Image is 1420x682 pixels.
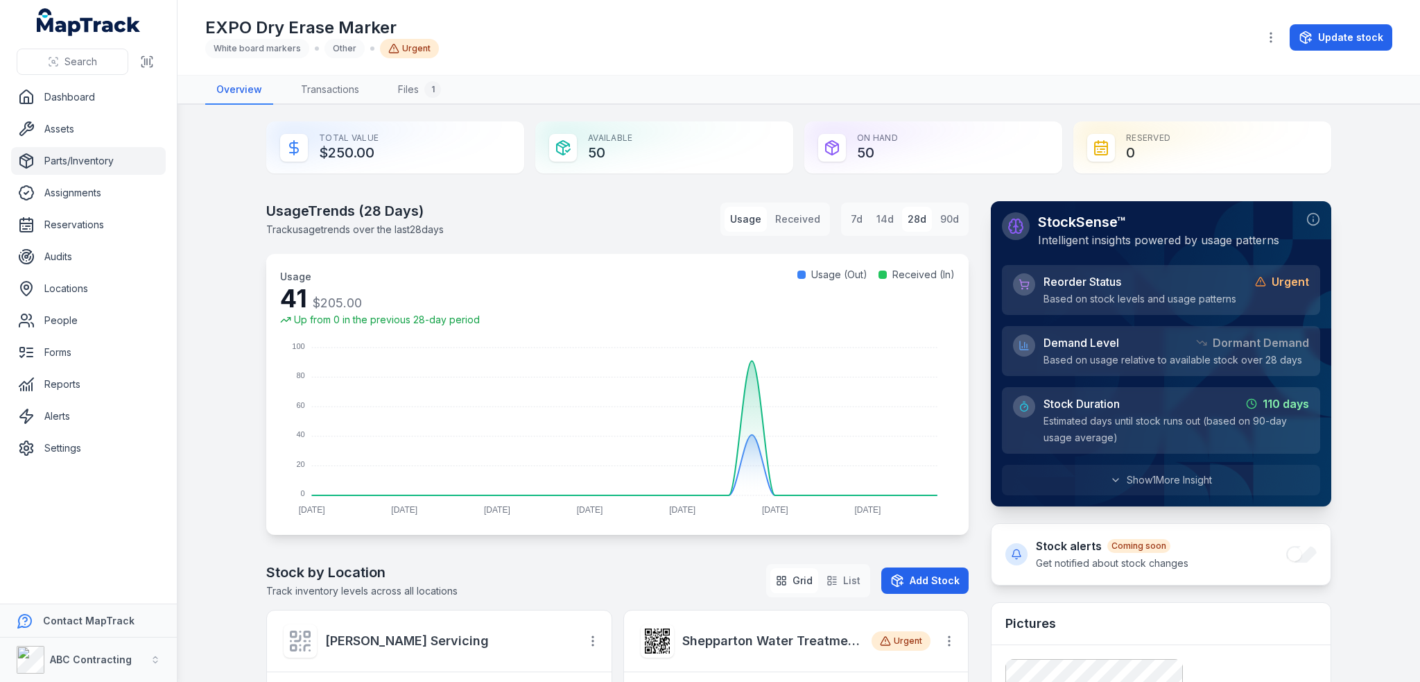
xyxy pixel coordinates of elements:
[296,371,304,380] tspan: 80
[1038,212,1279,232] h2: StockSense™
[811,268,867,282] span: Usage (Out)
[762,505,788,515] tspan: [DATE]
[296,401,304,409] tspan: 60
[935,207,964,232] button: 90d
[855,505,881,515] tspan: [DATE]
[37,8,141,36] a: MapTrack
[11,339,166,366] a: Forms
[299,505,325,515] tspan: [DATE]
[872,631,930,651] div: Urgent
[1044,354,1302,366] span: Based on usage relative to available stock over 28 days
[902,207,932,232] button: 28d
[1290,24,1392,51] button: Update stock
[214,43,301,53] span: White board markers
[380,39,439,58] div: Urgent
[17,49,128,75] button: Search
[1036,557,1188,569] span: Get notified about stock changes
[1213,334,1309,351] strong: Dormant Demand
[296,430,304,438] tspan: 40
[1005,614,1056,633] h3: Pictures
[881,568,969,594] button: Add Stock
[11,434,166,462] a: Settings
[64,55,97,69] span: Search
[266,563,458,582] h2: Stock by Location
[266,223,444,235] span: Track usage trends over the last 28 days
[205,76,273,105] a: Overview
[845,207,868,232] button: 7d
[484,505,510,515] tspan: [DATE]
[325,631,569,651] a: [PERSON_NAME] Servicing
[11,275,166,302] a: Locations
[682,631,861,651] a: Shepparton Water Treatment Plant
[1044,415,1287,443] span: Estimated days until stock runs out (based on 90-day usage average)
[387,76,452,105] a: Files1
[1044,273,1121,290] span: Reorder Status
[11,211,166,239] a: Reservations
[1263,395,1309,412] strong: 110 days
[1002,465,1320,495] button: Show1More Insight
[391,505,417,515] tspan: [DATE]
[11,370,166,398] a: Reports
[280,271,311,282] span: Usage
[43,615,135,626] strong: Contact MapTrack
[11,307,166,334] a: People
[301,489,305,497] tspan: 0
[1272,273,1309,290] strong: Urgent
[296,460,304,468] tspan: 20
[266,201,444,221] h2: Usage Trends ( 28 Days)
[11,147,166,175] a: Parts/Inventory
[892,268,955,282] span: Received (In)
[871,207,899,232] button: 14d
[205,17,439,39] h1: EXPO Dry Erase Marker
[11,115,166,143] a: Assets
[11,83,166,111] a: Dashboard
[280,284,480,313] div: 41
[313,296,362,310] span: $205.00
[1036,538,1188,554] h4: Stock alerts
[424,81,441,98] div: 1
[1044,334,1119,351] span: Demand Level
[725,207,767,232] button: Usage
[50,654,132,665] strong: ABC Contracting
[324,39,365,58] div: Other
[1107,539,1170,553] div: Coming soon
[1127,473,1212,487] span: Show 1 More Insight
[669,505,695,515] tspan: [DATE]
[770,568,818,593] button: Grid
[1044,293,1236,305] span: Based on stock levels and usage patterns
[294,313,480,327] span: Up from 0 in the previous 28-day period
[770,207,826,232] button: Received
[266,585,458,597] span: Track inventory levels across all locations
[11,179,166,207] a: Assignments
[577,505,603,515] tspan: [DATE]
[290,76,370,105] a: Transactions
[1038,233,1279,247] span: Intelligent insights powered by usage patterns
[11,402,166,430] a: Alerts
[1044,395,1120,412] span: Stock Duration
[11,243,166,271] a: Audits
[292,342,304,350] tspan: 100
[821,568,866,593] button: List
